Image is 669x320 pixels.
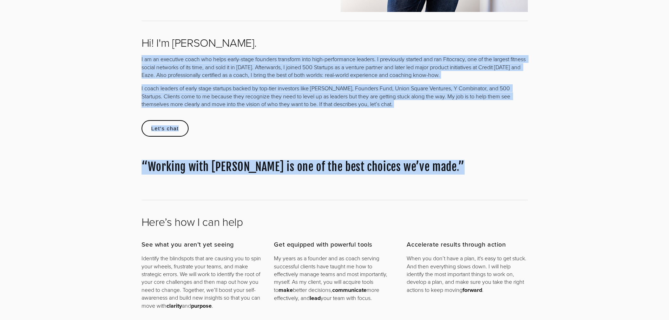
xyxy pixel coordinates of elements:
strong: forward [463,286,482,294]
a: Let's chat [142,120,189,137]
h3: Accelerate results through action [407,241,527,248]
strong: clarity [166,302,182,310]
p: I am an executive coach who helps early-stage founders transform into high-performance leaders. I... [142,55,528,79]
h2: Hi! I'm [PERSON_NAME]. [142,36,528,49]
p: When you don’t have a plan, it's easy to get stuck. And then everything slows down. I will help i... [407,254,527,294]
h2: Here’s how I can help [142,215,528,228]
blockquote: Working with [PERSON_NAME] is one of the best choices we’ve made. [142,160,528,175]
span: “ [142,160,148,174]
p: I coach leaders of early stage startups backed by top-tier investors like [PERSON_NAME], Founders... [142,84,528,108]
h3: See what you aren’t yet seeing [142,241,262,248]
h3: Get equipped with powerful tools [274,241,395,248]
p: Identify the blindspots that are causing you to spin your wheels, frustrate your teams, and make ... [142,254,262,310]
strong: lead [310,294,321,302]
strong: communicate [332,286,367,294]
strong: purpose [191,302,212,310]
p: My years as a founder and as coach serving successful clients have taught me how to effectively m... [274,254,395,302]
strong: make [278,286,293,294]
span: ” [458,160,465,174]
